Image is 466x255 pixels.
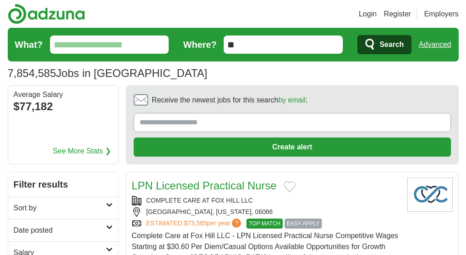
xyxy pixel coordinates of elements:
button: Search [357,35,411,54]
a: Date posted [8,219,118,241]
span: TOP MATCH [246,219,282,229]
img: Company logo [407,178,453,212]
a: Advanced [419,36,451,54]
button: Create alert [134,138,451,157]
h1: Jobs in [GEOGRAPHIC_DATA] [8,67,207,79]
h2: Filter results [8,172,118,197]
a: Sort by [8,197,118,219]
div: [GEOGRAPHIC_DATA], [US_STATE], 06066 [132,207,400,217]
label: Where? [183,38,216,51]
div: $77,182 [14,98,113,115]
a: LPN Licensed Practical Nurse [132,179,277,192]
span: EASY APPLY [285,219,322,229]
span: Receive the newest jobs for this search : [152,95,307,106]
a: Login [359,9,376,20]
a: Employers [424,9,459,20]
span: Search [380,36,404,54]
a: See More Stats ❯ [53,146,111,157]
h2: Date posted [14,225,106,236]
span: 7,854,585 [8,65,56,82]
button: Add to favorite jobs [284,181,296,192]
img: Adzuna logo [8,4,85,24]
h2: Sort by [14,203,106,214]
div: COMPLETE CARE AT FOX HILL LLC [132,196,400,205]
a: ESTIMATED:$73,565per year? [146,219,243,229]
span: ? [232,219,241,228]
a: Register [384,9,411,20]
div: Average Salary [14,91,113,98]
label: What? [15,38,43,51]
span: $73,565 [184,219,207,227]
a: by email [278,96,306,104]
